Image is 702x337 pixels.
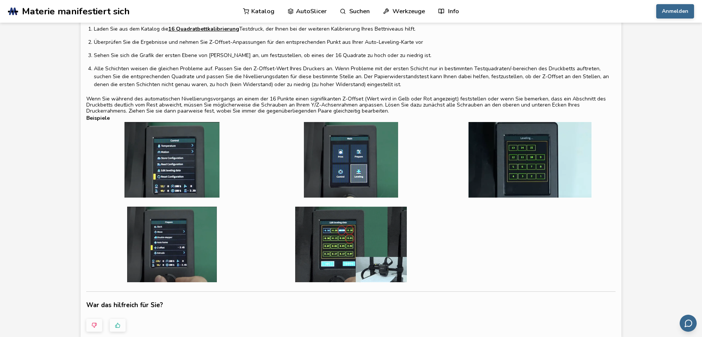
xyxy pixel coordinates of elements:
[86,301,163,309] font: War das hilfreich für Sie?
[296,7,327,15] font: AutoSlicer
[86,319,102,332] button: NEIN
[239,25,416,32] font: Testdruck, der Ihnen bei der weiteren Kalibrierung Ihres Bettniveaus hilft.
[94,25,168,32] font: Laden Sie aus dem Katalog die
[94,65,609,88] font: Alle Schichten weisen die gleichen Probleme auf. Passen Sie den Z-Offset-Wert Ihres Druckers an. ...
[448,7,459,15] font: Info
[680,315,697,332] button: Feedback per E-Mail senden
[94,52,431,59] font: Sehen Sie sich die Grafik der ersten Ebene von [PERSON_NAME] an, um festzustellen, ob eines der 1...
[86,95,606,114] font: Wenn Sie während des automatischen Nivellierungsvorgangs an einem der 16 Punkte einen signifikant...
[168,25,239,33] a: 16 Quadratbettkalibrierung
[251,7,274,15] font: Katalog
[86,114,110,122] font: Beispiele
[662,8,688,15] font: Anmelden
[656,4,694,19] button: Anmelden
[349,7,370,15] font: Suchen
[94,39,423,46] font: Überprüfen Sie die Ergebnisse und nehmen Sie Z-Offset-Anpassungen für den entsprechenden Punkt au...
[392,7,425,15] font: Werkzeuge
[110,319,126,332] button: Ja
[22,5,130,18] font: Materie manifestiert sich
